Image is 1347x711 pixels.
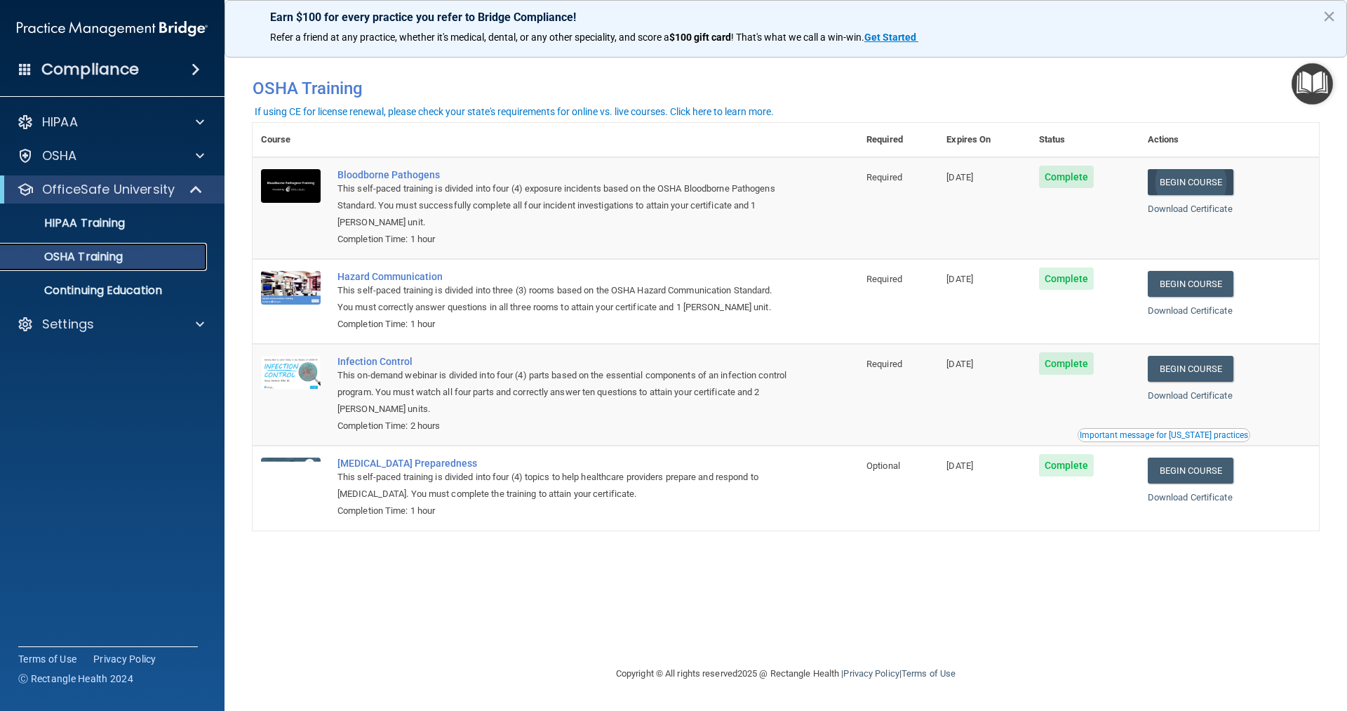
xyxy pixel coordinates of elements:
div: If using CE for license renewal, please check your state's requirements for online vs. live cours... [255,107,774,117]
div: Completion Time: 1 hour [337,503,788,519]
p: OfficeSafe University [42,181,175,198]
th: Actions [1139,123,1319,157]
p: Continuing Education [9,284,201,298]
button: Read this if you are a dental practitioner in the state of CA [1078,428,1250,442]
h4: Compliance [41,60,139,79]
th: Expires On [938,123,1030,157]
span: Required [866,172,902,182]
button: Open Resource Center [1292,63,1333,105]
span: [DATE] [946,172,973,182]
span: Required [866,274,902,284]
th: Required [858,123,938,157]
h4: OSHA Training [253,79,1319,98]
span: Required [866,359,902,369]
span: Complete [1039,352,1094,375]
img: PMB logo [17,15,208,43]
span: ! That's what we call a win-win. [731,32,864,43]
a: Download Certificate [1148,492,1233,503]
p: OSHA Training [9,250,123,264]
a: Terms of Use [18,652,76,666]
span: [DATE] [946,460,973,471]
a: Bloodborne Pathogens [337,169,788,180]
p: Settings [42,316,94,333]
a: Privacy Policy [93,652,156,666]
span: Complete [1039,166,1094,188]
p: Earn $100 for every practice you refer to Bridge Compliance! [270,11,1301,24]
th: Course [253,123,329,157]
a: Begin Course [1148,169,1233,195]
a: HIPAA [17,114,204,131]
a: OSHA [17,147,204,164]
span: Ⓒ Rectangle Health 2024 [18,672,133,686]
a: Hazard Communication [337,271,788,282]
p: HIPAA Training [9,216,125,230]
a: Download Certificate [1148,305,1233,316]
span: Complete [1039,267,1094,290]
strong: $100 gift card [669,32,731,43]
div: This self-paced training is divided into four (4) exposure incidents based on the OSHA Bloodborne... [337,180,788,231]
a: OfficeSafe University [17,181,203,198]
a: Download Certificate [1148,204,1233,214]
div: Completion Time: 1 hour [337,231,788,248]
div: Important message for [US_STATE] practices [1080,431,1248,439]
button: If using CE for license renewal, please check your state's requirements for online vs. live cours... [253,105,776,119]
a: Begin Course [1148,458,1233,484]
a: Download Certificate [1148,390,1233,401]
span: Refer a friend at any practice, whether it's medical, dental, or any other speciality, and score a [270,32,669,43]
div: Completion Time: 1 hour [337,316,788,333]
div: Copyright © All rights reserved 2025 @ Rectangle Health | | [530,651,1042,696]
div: This self-paced training is divided into three (3) rooms based on the OSHA Hazard Communication S... [337,282,788,316]
a: Get Started [864,32,918,43]
p: OSHA [42,147,77,164]
span: Complete [1039,454,1094,477]
a: Infection Control [337,356,788,367]
span: Optional [866,460,900,471]
div: Completion Time: 2 hours [337,418,788,434]
span: [DATE] [946,359,973,369]
div: This on-demand webinar is divided into four (4) parts based on the essential components of an inf... [337,367,788,418]
a: Begin Course [1148,356,1233,382]
a: [MEDICAL_DATA] Preparedness [337,458,788,469]
a: Privacy Policy [843,668,899,679]
span: [DATE] [946,274,973,284]
a: Settings [17,316,204,333]
a: Terms of Use [902,668,956,679]
p: HIPAA [42,114,78,131]
th: Status [1031,123,1139,157]
button: Close [1322,5,1336,27]
strong: Get Started [864,32,916,43]
div: This self-paced training is divided into four (4) topics to help healthcare providers prepare and... [337,469,788,503]
a: Begin Course [1148,271,1233,297]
